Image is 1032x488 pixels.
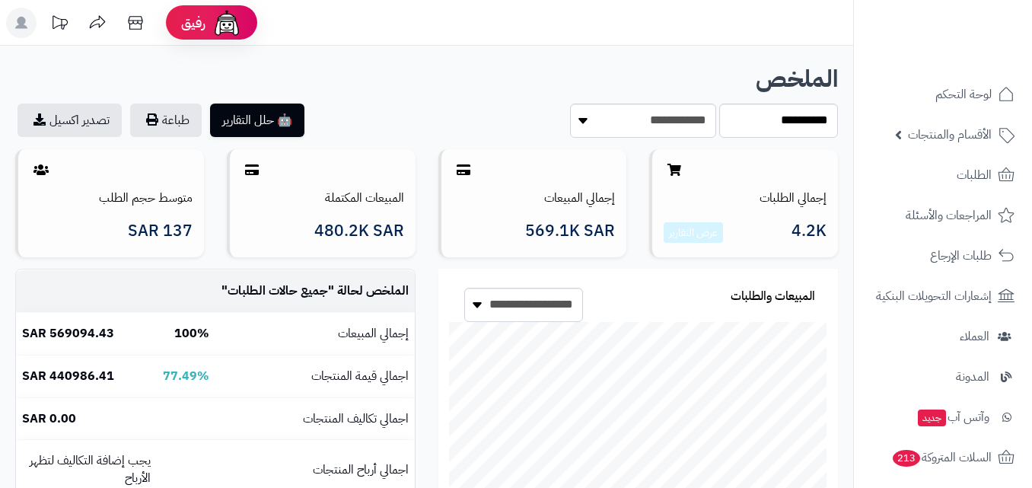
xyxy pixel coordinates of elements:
a: المبيعات المكتملة [325,189,404,207]
h3: المبيعات والطلبات [731,290,815,304]
button: 🤖 حلل التقارير [210,104,304,137]
span: جديد [918,410,946,426]
a: تصدير اكسيل [18,104,122,137]
a: الطلبات [863,157,1023,193]
span: السلات المتروكة [891,447,992,468]
a: إجمالي المبيعات [544,189,615,207]
span: 137 SAR [128,222,193,240]
a: طلبات الإرجاع [863,238,1023,274]
span: العملاء [960,326,989,347]
b: 569094.43 SAR [22,324,114,343]
span: 569.1K SAR [525,222,615,240]
span: 213 [893,450,920,467]
span: 480.2K SAR [314,222,404,240]
button: طباعة [130,104,202,137]
td: الملخص لحالة " " [215,270,415,312]
b: 0.00 SAR [22,410,76,428]
a: إشعارات التحويلات البنكية [863,278,1023,314]
td: اجمالي قيمة المنتجات [215,356,415,397]
td: إجمالي المبيعات [215,313,415,355]
a: العملاء [863,318,1023,355]
a: متوسط حجم الطلب [99,189,193,207]
span: الأقسام والمنتجات [908,124,992,145]
a: وآتس آبجديد [863,399,1023,435]
span: المراجعات والأسئلة [906,205,992,226]
span: إشعارات التحويلات البنكية [876,285,992,307]
a: المراجعات والأسئلة [863,197,1023,234]
span: المدونة [956,366,989,388]
span: الطلبات [957,164,992,186]
span: وآتس آب [916,407,989,428]
a: لوحة التحكم [863,76,1023,113]
span: رفيق [181,14,205,32]
img: ai-face.png [212,8,242,38]
a: السلات المتروكة213 [863,439,1023,476]
span: 4.2K [792,222,827,244]
small: يجب إضافة التكاليف لتظهر الأرباح [30,451,151,487]
span: لوحة التحكم [935,84,992,105]
span: طلبات الإرجاع [930,245,992,266]
b: 77.49% [163,367,209,385]
a: تحديثات المنصة [40,8,78,42]
span: جميع حالات الطلبات [228,282,328,300]
td: اجمالي تكاليف المنتجات [215,398,415,440]
a: المدونة [863,359,1023,395]
b: 100% [174,324,209,343]
img: logo-2.png [928,39,1018,71]
b: 440986.41 SAR [22,367,114,385]
a: إجمالي الطلبات [760,189,827,207]
a: عرض التقارير [669,225,718,241]
b: الملخص [756,61,838,97]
